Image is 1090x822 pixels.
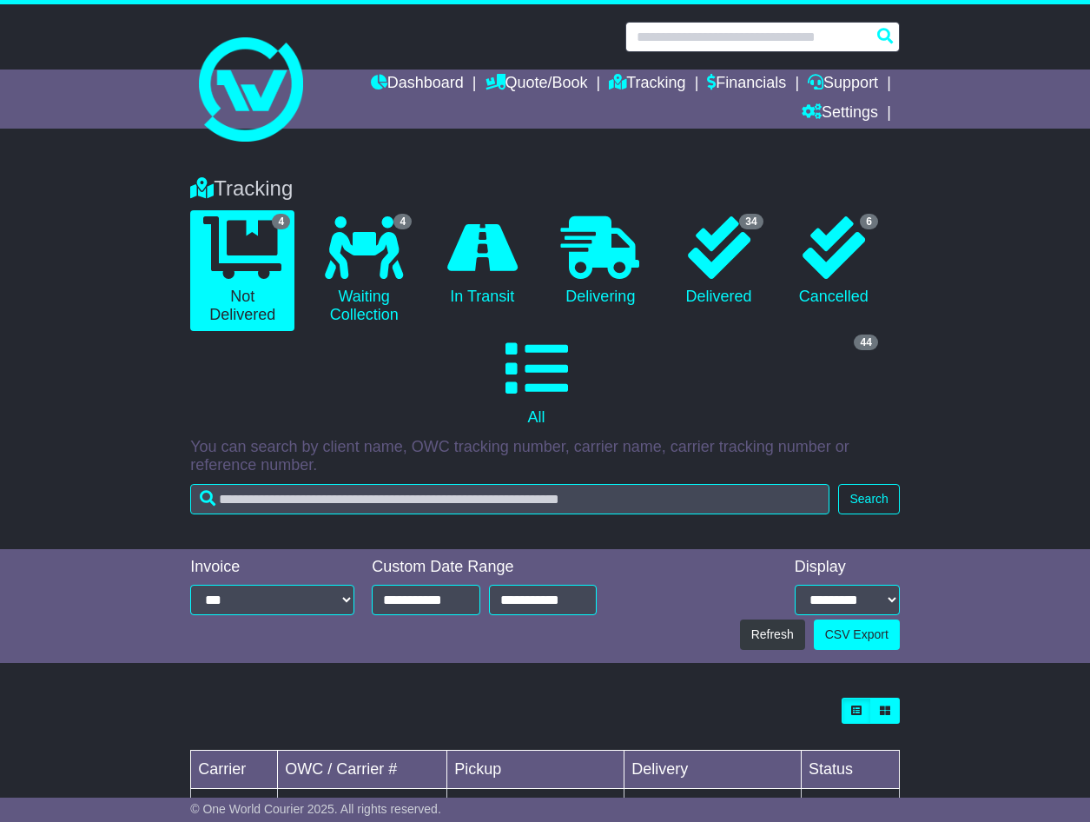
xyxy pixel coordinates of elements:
[190,802,441,816] span: © One World Courier 2025. All rights reserved.
[785,210,882,313] a: 6 Cancelled
[609,70,685,99] a: Tracking
[312,210,416,331] a: 4 Waiting Collection
[486,70,588,99] a: Quote/Book
[838,484,899,514] button: Search
[447,751,624,789] td: Pickup
[190,438,900,475] p: You can search by client name, OWC tracking number, carrier name, carrier tracking number or refe...
[433,210,531,313] a: In Transit
[814,620,900,650] a: CSV Export
[795,558,900,577] div: Display
[740,620,805,650] button: Refresh
[802,99,878,129] a: Settings
[182,176,908,202] div: Tracking
[548,210,652,313] a: Delivering
[393,214,412,229] span: 4
[624,751,802,789] td: Delivery
[808,70,878,99] a: Support
[802,751,900,789] td: Status
[739,214,763,229] span: 34
[190,331,882,434] a: 44 All
[272,214,290,229] span: 4
[707,70,786,99] a: Financials
[190,558,354,577] div: Invoice
[860,214,878,229] span: 6
[371,70,464,99] a: Dashboard
[191,751,278,789] td: Carrier
[670,210,767,313] a: 34 Delivered
[190,210,294,331] a: 4 Not Delivered
[854,335,877,350] span: 44
[278,751,447,789] td: OWC / Carrier #
[372,558,597,577] div: Custom Date Range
